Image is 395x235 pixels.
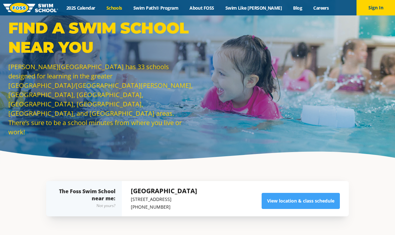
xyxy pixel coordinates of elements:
div: Not yours? [59,202,115,210]
p: [PHONE_NUMBER] [131,203,197,211]
p: Find a Swim School Near You [8,18,194,57]
a: View location & class schedule [262,193,340,209]
h5: [GEOGRAPHIC_DATA] [131,186,197,195]
a: Careers [308,5,334,11]
div: The Foss Swim School near me: [59,188,115,210]
a: Swim Like [PERSON_NAME] [220,5,288,11]
a: About FOSS [184,5,220,11]
a: Swim Path® Program [128,5,184,11]
a: Blog [288,5,308,11]
a: 2025 Calendar [61,5,101,11]
img: FOSS Swim School Logo [3,3,58,13]
p: [PERSON_NAME][GEOGRAPHIC_DATA] has 33 schools designed for learning in the greater [GEOGRAPHIC_DA... [8,62,194,137]
p: [STREET_ADDRESS] [131,195,197,203]
a: Schools [101,5,128,11]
